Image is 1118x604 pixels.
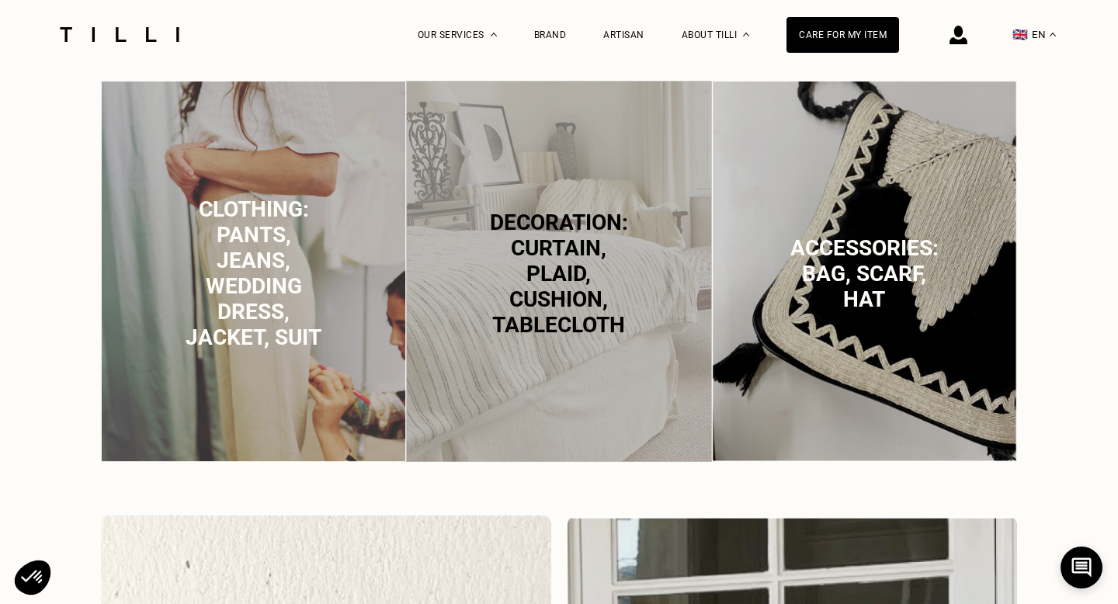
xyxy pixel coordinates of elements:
[603,30,644,40] a: Artisan
[101,81,406,462] img: Clothing: pants, jeans, wedding dress, jacket, suit
[534,30,567,40] a: Brand
[786,17,899,53] a: Care for my item
[54,27,185,42] img: Tilli seamstress service logo
[790,234,939,311] span: Accessories: bag, scarf, hat
[950,26,967,44] img: login icon
[490,209,628,337] span: Decoration: curtain, plaid, cushion, tablecloth
[712,81,1017,462] img: Accessories: bag, scarf, hat
[743,33,749,36] img: About dropdown menu
[1012,27,1028,42] span: 🇬🇧
[491,33,497,36] img: Dropdown menu
[186,196,321,350] span: Clothing: pants, jeans, wedding dress, jacket, suit
[1050,33,1056,36] img: menu déroulant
